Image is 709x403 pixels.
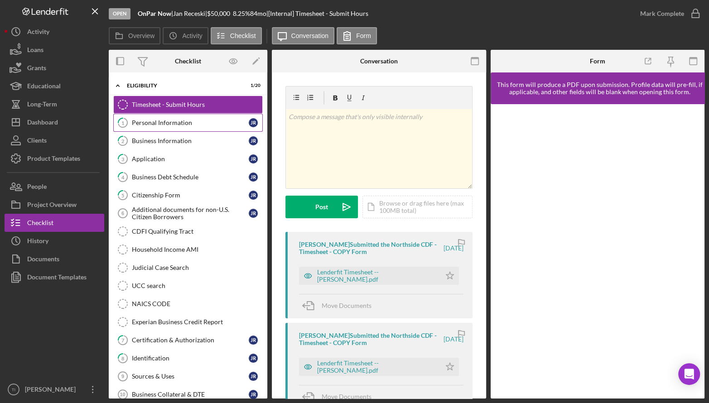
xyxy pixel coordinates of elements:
button: Conversation [272,27,335,44]
div: Open Intercom Messenger [678,363,700,385]
div: CDFI Qualifying Tract [132,228,262,235]
div: Business Debt Schedule [132,173,249,181]
div: Identification [132,355,249,362]
a: 6Additional documents for non-U.S. Citizen BorrowersJR [113,204,263,222]
div: Personal Information [132,119,249,126]
tspan: 3 [121,156,124,162]
div: J R [249,154,258,163]
span: Move Documents [322,302,371,309]
div: Timesheet - Submit Hours [132,101,262,108]
div: J R [249,118,258,127]
div: Checklist [175,58,201,65]
a: 3ApplicationJR [113,150,263,168]
button: Checklist [211,27,262,44]
a: 7Certification & AuthorizationJR [113,331,263,349]
tspan: 7 [121,337,125,343]
b: OnPar Now [138,10,171,17]
a: Judicial Case Search [113,259,263,277]
a: 4Business Debt ScheduleJR [113,168,263,186]
div: Household Income AMI [132,246,262,253]
a: UCC search [113,277,263,295]
div: NAICS CODE [132,300,262,307]
time: 2025-09-04 20:38 [444,245,463,252]
div: [PERSON_NAME] Submitted the Northside CDF - Timesheet - COPY Form [299,241,442,255]
span: $50,000 [207,10,230,17]
button: TI[PERSON_NAME] [5,380,104,398]
div: Open [109,8,130,19]
tspan: 8 [121,355,124,361]
div: J R [249,173,258,182]
button: Lenderfit Timesheet -- [PERSON_NAME].pdf [299,267,459,285]
div: Certification & Authorization [132,336,249,344]
a: CDFI Qualifying Tract [113,222,263,240]
button: Move Documents [299,294,381,317]
div: Post [315,196,328,218]
div: | [138,10,173,17]
div: Business Information [132,137,249,144]
button: Overview [109,27,160,44]
label: Checklist [230,32,256,39]
tspan: 1 [121,120,124,125]
time: 2025-08-25 18:56 [444,336,463,343]
label: Conversation [291,32,329,39]
a: 2Business InformationJR [113,132,263,150]
div: [PERSON_NAME] Submitted the Northside CDF - Timesheet - COPY Form [299,332,442,346]
a: 1Personal InformationJR [113,114,263,132]
button: Document Templates [5,268,104,286]
button: Mark Complete [631,5,704,23]
div: Lenderfit Timesheet -- [PERSON_NAME].pdf [317,269,436,283]
div: 84 mo [250,10,266,17]
div: Additional documents for non-U.S. Citizen Borrowers [132,206,249,221]
div: Form [590,58,605,65]
div: J R [249,136,258,145]
tspan: 9 [121,374,124,379]
tspan: 5 [121,192,124,198]
span: Move Documents [322,393,371,400]
div: 1 / 20 [244,83,260,88]
a: 5Citizenship FormJR [113,186,263,204]
div: Experian Business Credit Report [132,318,262,326]
a: 9Sources & UsesJR [113,367,263,385]
div: J R [249,372,258,381]
div: J R [249,209,258,218]
label: Overview [128,32,154,39]
div: J R [249,390,258,399]
div: | [Internal] Timesheet - Submit Hours [266,10,368,17]
div: [PERSON_NAME] [23,380,82,401]
a: Household Income AMI [113,240,263,259]
button: Post [285,196,358,218]
a: NAICS CODE [113,295,263,313]
div: J R [249,191,258,200]
div: Jan Receski | [173,10,207,17]
tspan: 2 [121,138,124,144]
